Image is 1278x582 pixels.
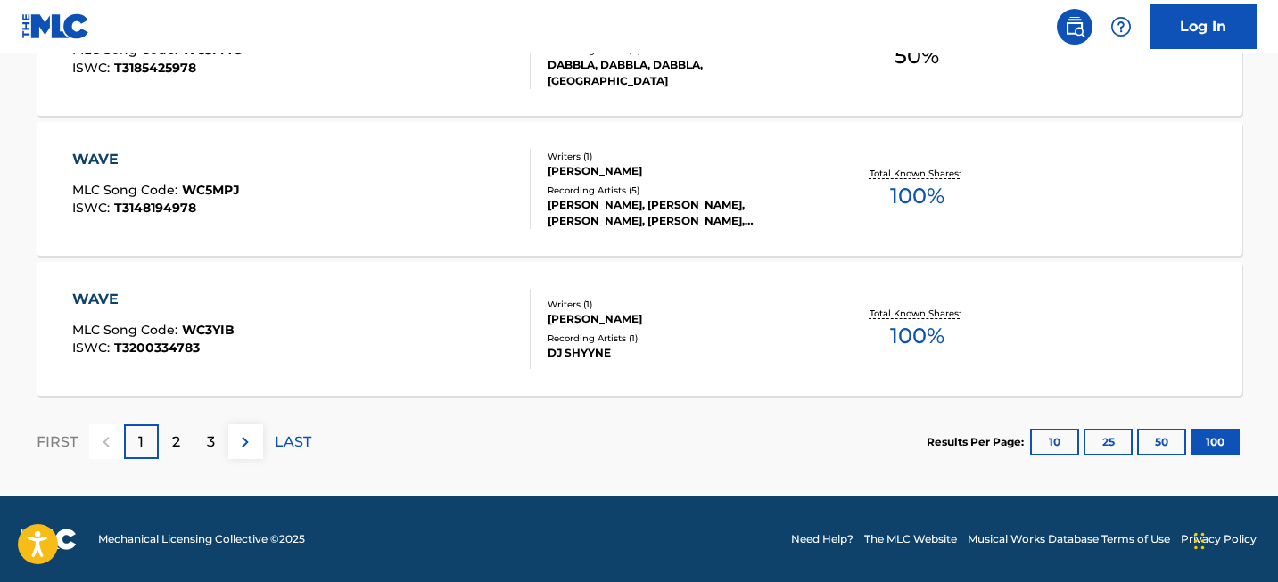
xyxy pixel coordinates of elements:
div: Writers ( 1 ) [548,150,817,163]
a: The MLC Website [864,531,957,547]
span: MLC Song Code : [72,322,182,338]
a: Public Search [1057,9,1092,45]
a: WAVEMLC Song Code:WC5MPJISWC:T3148194978Writers (1)[PERSON_NAME]Recording Artists (5)[PERSON_NAME... [37,122,1242,256]
a: Privacy Policy [1181,531,1257,547]
div: [PERSON_NAME] [548,311,817,327]
span: WC3YIB [182,322,235,338]
img: help [1110,16,1132,37]
button: 100 [1191,429,1240,455]
div: Recording Artists ( 1 ) [548,332,817,345]
span: Mechanical Licensing Collective © 2025 [98,531,305,547]
button: 10 [1030,429,1079,455]
span: 100 % [890,180,944,212]
span: T3200334783 [114,340,200,356]
iframe: Chat Widget [1189,496,1278,582]
div: DJ SHYYNE [548,345,817,361]
p: 2 [172,431,180,453]
img: right [235,431,256,453]
p: Total Known Shares: [870,307,965,320]
a: Need Help? [791,531,853,547]
div: Glisser [1194,514,1205,568]
span: ISWC : [72,60,114,76]
img: search [1064,16,1085,37]
div: Writers ( 1 ) [548,298,817,311]
div: DABBLA, DABBLA, DABBLA, [GEOGRAPHIC_DATA] [548,57,817,89]
span: T3185425978 [114,60,196,76]
a: Musical Works Database Terms of Use [968,531,1170,547]
a: Log In [1150,4,1257,49]
a: WAVEMLC Song Code:WC3YIBISWC:T3200334783Writers (1)[PERSON_NAME]Recording Artists (1)DJ SHYYNETot... [37,262,1242,396]
p: 1 [138,431,144,453]
div: Recording Artists ( 5 ) [548,184,817,197]
span: ISWC : [72,200,114,216]
span: T3148194978 [114,200,196,216]
p: 3 [207,431,215,453]
p: Results Per Page: [927,434,1028,450]
img: logo [21,529,77,550]
div: [PERSON_NAME] [548,163,817,179]
p: LAST [275,431,311,453]
span: 50 % [895,40,939,72]
p: FIRST [37,431,78,453]
span: ISWC : [72,340,114,356]
span: WC5MPJ [182,182,240,198]
div: WAVE [72,289,235,310]
button: 25 [1084,429,1133,455]
p: Total Known Shares: [870,167,965,180]
div: Help [1103,9,1139,45]
span: MLC Song Code : [72,182,182,198]
span: 100 % [890,320,944,352]
button: 50 [1137,429,1186,455]
img: MLC Logo [21,13,90,39]
div: [PERSON_NAME], [PERSON_NAME], [PERSON_NAME], [PERSON_NAME], [PERSON_NAME] [548,197,817,229]
div: WAVE [72,149,240,170]
div: Widget de chat [1189,496,1278,582]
